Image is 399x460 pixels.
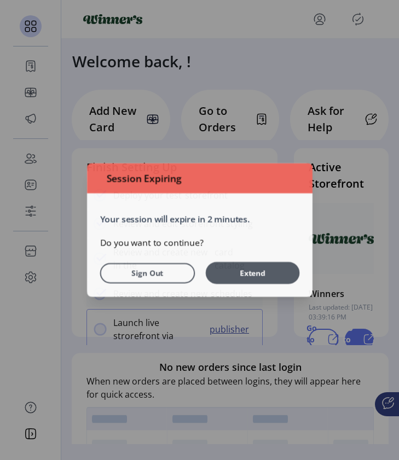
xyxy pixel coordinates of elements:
span: Session Expiring [100,170,181,185]
button: Sign Out [98,264,195,284]
span: Extend [211,268,296,280]
p: Your session will expire in 2 minutes. [98,212,302,225]
p: Do you want to continue? [98,236,302,249]
span: Sign Out [112,268,181,280]
button: Extend [206,263,302,285]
